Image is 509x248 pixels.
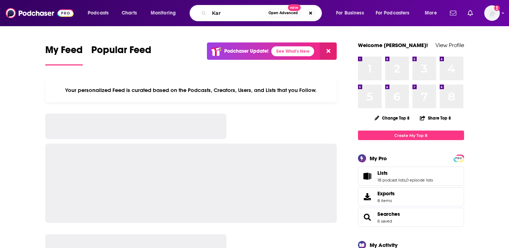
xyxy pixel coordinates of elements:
span: Exports [360,192,375,202]
a: View Profile [435,42,464,48]
button: Open AdvancedNew [265,9,301,17]
div: My Pro [370,155,387,162]
span: Popular Feed [91,44,151,60]
span: Searches [358,208,464,227]
button: Change Top 8 [370,114,414,122]
a: Charts [117,7,141,19]
span: Exports [377,190,395,197]
button: Show profile menu [484,5,500,21]
a: My Feed [45,44,83,65]
a: Searches [360,212,375,222]
a: Lists [360,171,375,181]
button: open menu [146,7,185,19]
div: Search podcasts, credits, & more... [196,5,329,21]
a: Show notifications dropdown [447,7,459,19]
span: 8 items [377,198,395,203]
a: Lists [377,170,433,176]
a: 18 podcast lists [377,178,405,183]
button: open menu [371,7,420,19]
a: PRO [455,155,463,161]
span: My Feed [45,44,83,60]
span: Lists [358,167,464,186]
span: , [405,178,406,183]
span: For Business [336,8,364,18]
a: Show notifications dropdown [465,7,476,19]
p: Podchaser Update! [224,48,268,54]
a: 0 episode lists [406,178,433,183]
button: open menu [420,7,446,19]
a: Create My Top 8 [358,131,464,140]
button: open menu [331,7,373,19]
span: Open Advanced [268,11,298,15]
img: User Profile [484,5,500,21]
a: Searches [377,211,400,217]
img: Podchaser - Follow, Share and Rate Podcasts [6,6,74,20]
div: Your personalized Feed is curated based on the Podcasts, Creators, Users, and Lists that you Follow. [45,78,337,102]
span: For Podcasters [376,8,410,18]
span: More [425,8,437,18]
button: Share Top 8 [420,111,451,125]
span: Logged in as megcassidy [484,5,500,21]
a: Exports [358,187,464,206]
span: New [288,4,301,11]
span: Lists [377,170,388,176]
span: Podcasts [88,8,109,18]
a: Welcome [PERSON_NAME]! [358,42,428,48]
svg: Add a profile image [494,5,500,11]
a: Popular Feed [91,44,151,65]
span: Charts [122,8,137,18]
span: Monitoring [151,8,176,18]
span: PRO [455,156,463,161]
a: See What's New [271,46,314,56]
button: open menu [83,7,118,19]
a: 6 saved [377,219,392,224]
input: Search podcasts, credits, & more... [209,7,265,19]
